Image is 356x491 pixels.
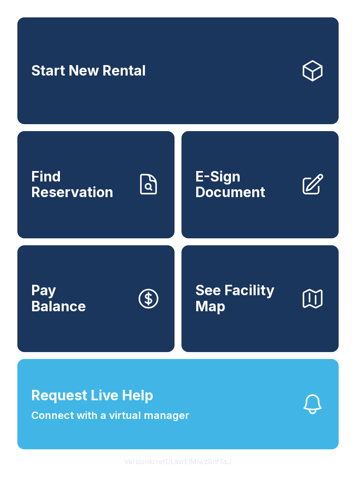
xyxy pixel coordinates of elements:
button: VersionkrrefDLawElMlwz8nfSsJ [117,449,239,474]
button: PayBalance [17,245,175,352]
span: Find Reservation [31,169,129,201]
span: Connect with a virtual manager [31,408,189,423]
span: Request Live Help [31,385,153,406]
span: Pay Balance [31,283,86,314]
a: E-Sign Document [181,131,339,238]
span: Start New Rental [31,63,146,79]
a: Start New Rental [17,17,339,124]
a: Find Reservation [17,131,175,238]
span: E-Sign Document [195,169,293,201]
span: See Facility Map [195,283,293,314]
button: See Facility Map [181,245,339,352]
button: Request Live HelpConnect with a virtual manager [17,359,339,449]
